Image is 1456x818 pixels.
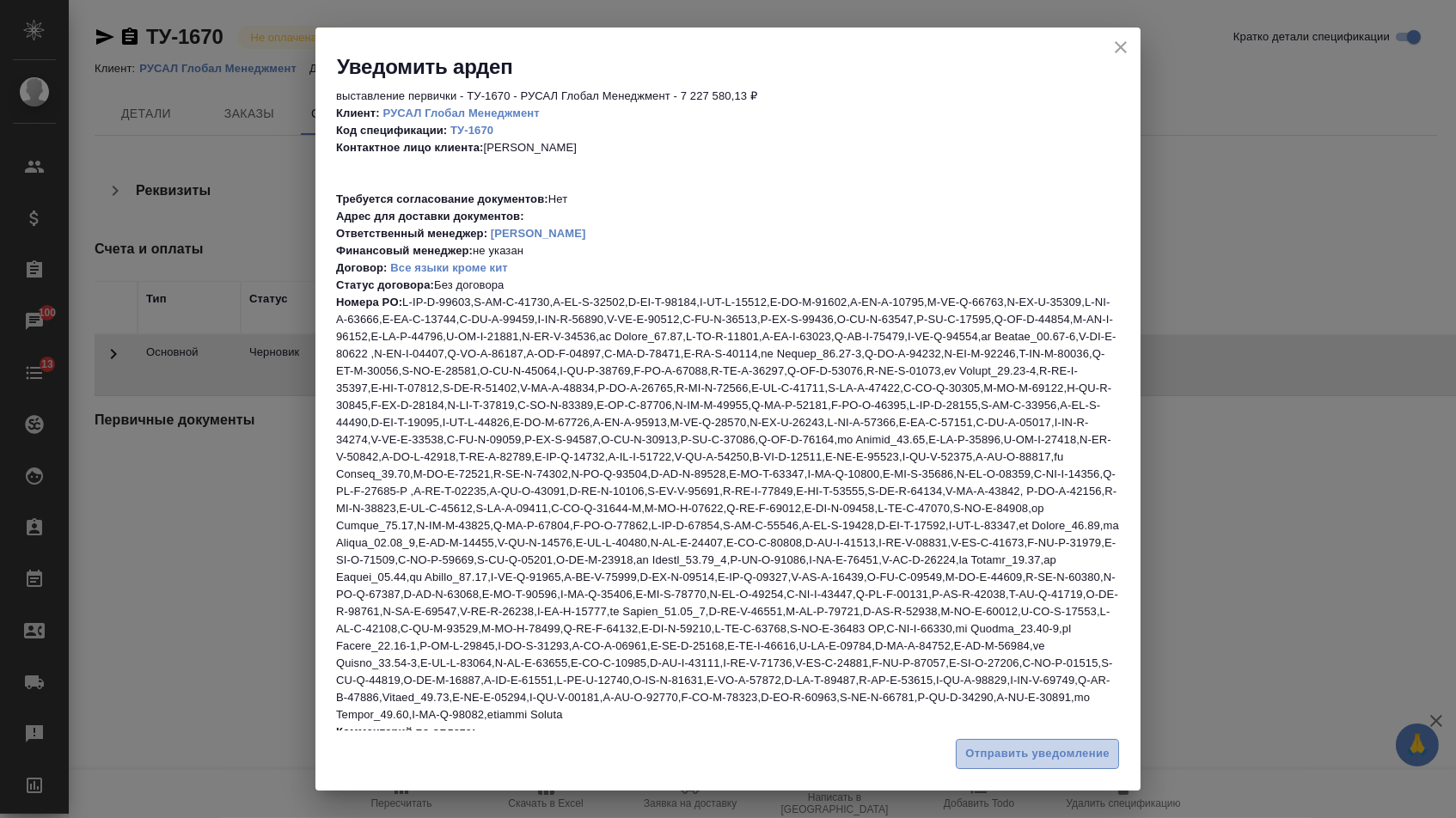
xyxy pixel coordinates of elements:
[336,725,475,738] b: Комментарий по оплате:
[336,141,483,154] b: Контактное лицо клиента:
[965,744,1110,764] span: Отправить уведомление
[336,227,487,240] b: Ответственный менеджер:
[336,105,1120,792] p: [PERSON_NAME] Нет не указан Без договора L-IP-D-99603,S-AM-C-41730,A-EL-S-32502,D-EI-T-98184,I-UT...
[336,296,402,308] b: Номера PO:
[383,107,540,119] a: РУСАЛ Глобал Менеджмент
[336,261,388,274] b: Договор:
[336,244,473,257] b: Финансовый менеджер:
[336,107,380,119] b: Клиент:
[1108,34,1134,60] button: close
[336,210,524,223] b: Адрес для доставки документов:
[336,278,434,291] b: Статус договора:
[956,739,1119,769] button: Отправить уведомление
[450,124,493,137] a: ТУ-1670
[336,124,447,137] b: Код спецификации:
[491,227,586,240] a: [PERSON_NAME]
[336,88,1120,105] p: выставление первички - ТУ-1670 - РУСАЛ Глобал Менеджмент - 7 227 580,13 ₽
[337,53,1141,81] h2: Уведомить ардеп
[336,192,548,205] b: Требуется согласование документов:
[390,261,508,274] a: Все языки кроме кит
